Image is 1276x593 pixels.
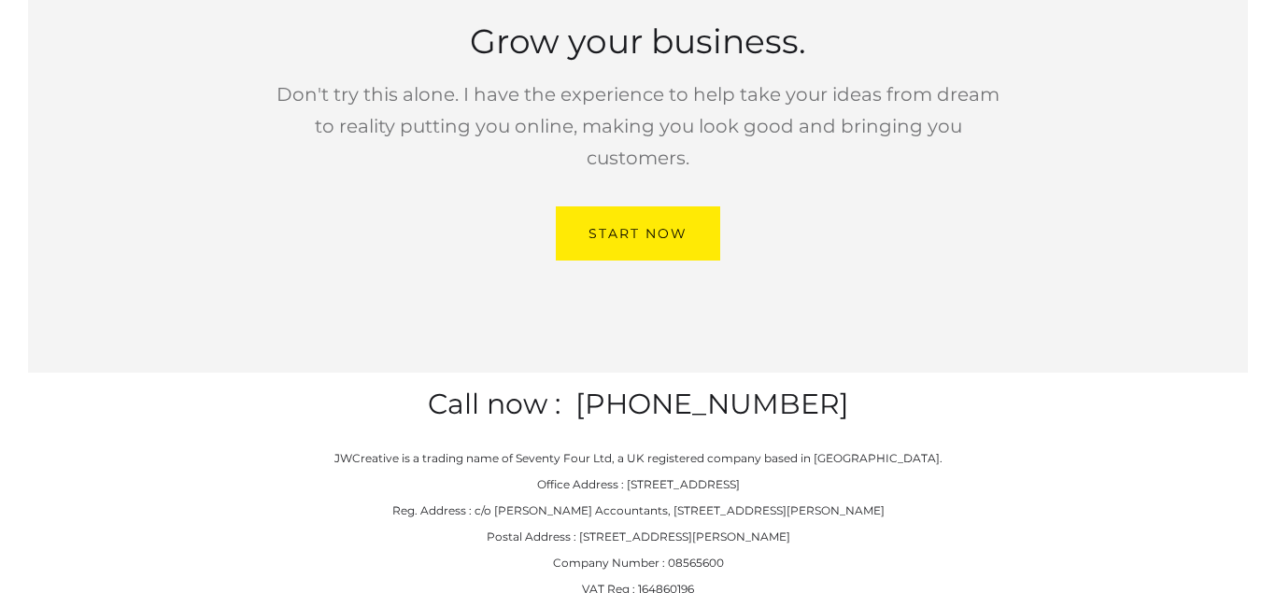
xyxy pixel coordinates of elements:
div: Grow your business. [265,18,1011,64]
p: Call now : [PHONE_NUMBER] [106,391,1170,417]
div: Don't try this alone. I have the experience to help take your ideas from dream to reality putting... [265,78,1011,174]
a: Start Now [556,206,720,261]
div: Start Now [588,221,688,246]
